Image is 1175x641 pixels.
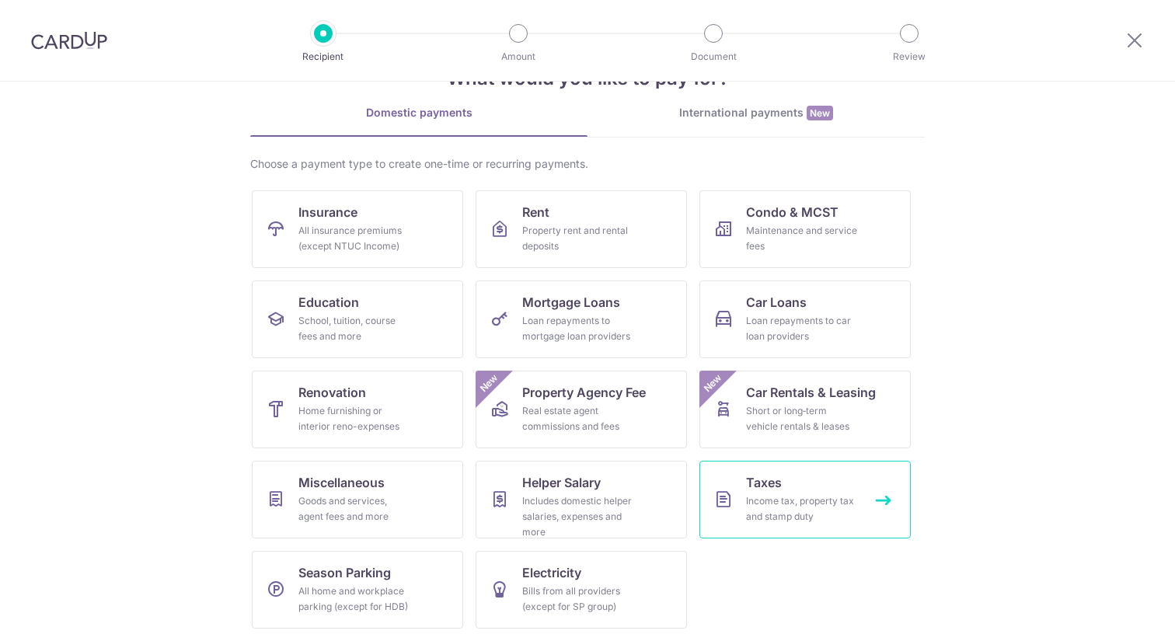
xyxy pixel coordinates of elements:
span: Education [298,293,359,312]
span: Renovation [298,383,366,402]
a: RenovationHome furnishing or interior reno-expenses [252,371,463,448]
a: EducationSchool, tuition, course fees and more [252,280,463,358]
span: Taxes [746,473,782,492]
div: Includes domestic helper salaries, expenses and more [522,493,634,540]
p: Document [656,49,771,64]
a: Car Rentals & LeasingShort or long‑term vehicle rentals & leasesNew [699,371,911,448]
span: Property Agency Fee [522,383,646,402]
div: Property rent and rental deposits [522,223,634,254]
div: Short or long‑term vehicle rentals & leases [746,403,858,434]
p: Amount [461,49,576,64]
span: Rent [522,203,549,221]
div: Bills from all providers (except for SP group) [522,584,634,615]
div: Choose a payment type to create one-time or recurring payments. [250,156,925,172]
a: Condo & MCSTMaintenance and service fees [699,190,911,268]
div: Home furnishing or interior reno-expenses [298,403,410,434]
div: Income tax, property tax and stamp duty [746,493,858,524]
span: New [807,106,833,120]
a: Car LoansLoan repayments to car loan providers [699,280,911,358]
div: Loan repayments to car loan providers [746,313,858,344]
div: School, tuition, course fees and more [298,313,410,344]
p: Recipient [266,49,381,64]
div: Real estate agent commissions and fees [522,403,634,434]
span: Miscellaneous [298,473,385,492]
a: Mortgage LoansLoan repayments to mortgage loan providers [476,280,687,358]
a: TaxesIncome tax, property tax and stamp duty [699,461,911,538]
div: International payments [587,105,925,121]
span: Insurance [298,203,357,221]
a: Property Agency FeeReal estate agent commissions and feesNew [476,371,687,448]
a: RentProperty rent and rental deposits [476,190,687,268]
a: Season ParkingAll home and workplace parking (except for HDB) [252,551,463,629]
a: Helper SalaryIncludes domestic helper salaries, expenses and more [476,461,687,538]
span: Season Parking [298,563,391,582]
a: InsuranceAll insurance premiums (except NTUC Income) [252,190,463,268]
div: Maintenance and service fees [746,223,858,254]
span: Helper Salary [522,473,601,492]
span: New [700,371,726,396]
span: Mortgage Loans [522,293,620,312]
span: Electricity [522,563,581,582]
a: ElectricityBills from all providers (except for SP group) [476,551,687,629]
div: Goods and services, agent fees and more [298,493,410,524]
div: All home and workplace parking (except for HDB) [298,584,410,615]
span: Car Rentals & Leasing [746,383,876,402]
span: Car Loans [746,293,807,312]
div: Loan repayments to mortgage loan providers [522,313,634,344]
div: All insurance premiums (except NTUC Income) [298,223,410,254]
p: Review [852,49,967,64]
img: CardUp [31,31,107,50]
a: MiscellaneousGoods and services, agent fees and more [252,461,463,538]
span: New [476,371,502,396]
div: Domestic payments [250,105,587,120]
span: Condo & MCST [746,203,839,221]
